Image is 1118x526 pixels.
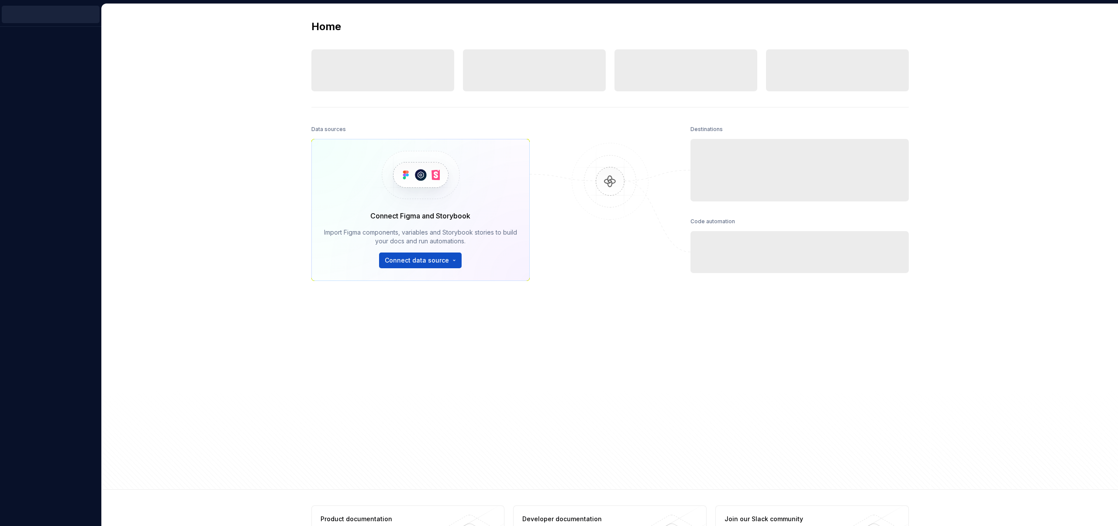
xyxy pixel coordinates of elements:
div: Import Figma components, variables and Storybook stories to build your docs and run automations. [324,228,517,246]
div: Data sources [311,123,346,135]
div: Destinations [690,123,723,135]
div: Join our Slack community [725,515,852,523]
div: Developer documentation [522,515,649,523]
div: Connect Figma and Storybook [370,211,470,221]
span: Connect data source [385,256,449,265]
button: Connect data source [379,253,462,268]
div: Code automation [690,215,735,228]
div: Product documentation [321,515,448,523]
h2: Home [311,20,341,34]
